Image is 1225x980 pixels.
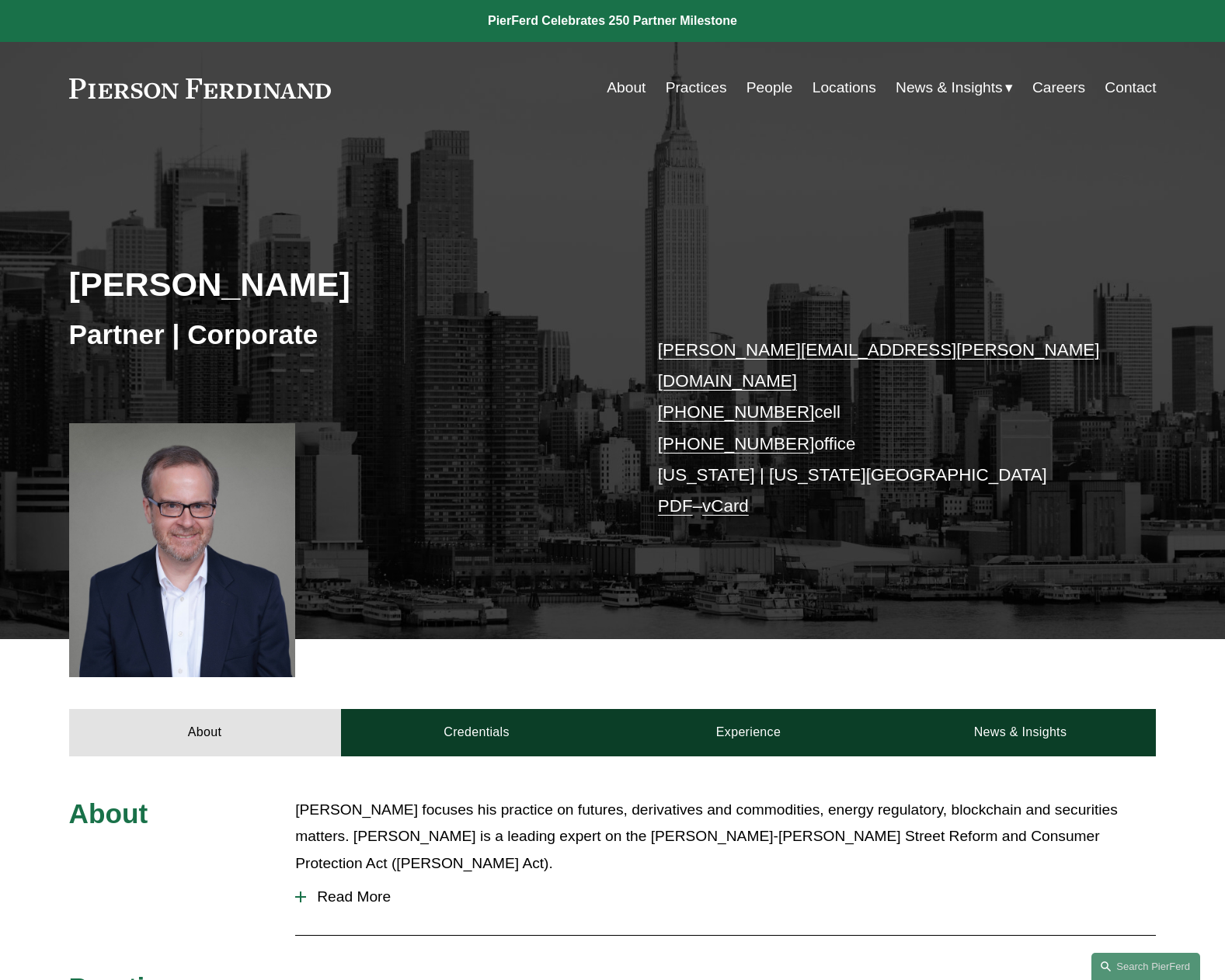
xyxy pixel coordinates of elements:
a: PDF [658,496,693,516]
a: News & Insights [884,709,1156,756]
a: Practices [666,73,727,103]
a: Search this site [1091,953,1200,980]
a: [PERSON_NAME][EMAIL_ADDRESS][PERSON_NAME][DOMAIN_NAME] [658,340,1100,391]
a: [PHONE_NUMBER] [658,434,815,454]
a: [PHONE_NUMBER] [658,402,815,422]
button: Read More [295,877,1156,917]
h2: [PERSON_NAME] [69,264,613,304]
span: About [69,798,148,829]
a: Contact [1105,73,1156,103]
span: Read More [306,888,1156,905]
a: People [746,73,793,103]
a: folder dropdown [896,73,1013,103]
a: Experience [613,709,885,756]
a: Credentials [341,709,613,756]
p: cell office [US_STATE] | [US_STATE][GEOGRAPHIC_DATA] – [658,335,1111,523]
a: vCard [702,496,749,516]
a: About [607,73,646,103]
p: [PERSON_NAME] focuses his practice on futures, derivatives and commodities, energy regulatory, bl... [295,797,1156,877]
a: Careers [1032,73,1085,103]
span: News & Insights [896,75,1003,102]
a: Locations [813,73,876,103]
h3: Partner | Corporate [69,318,613,352]
a: About [69,709,341,756]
